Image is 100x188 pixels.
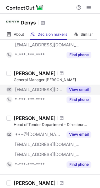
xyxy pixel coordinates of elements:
span: [EMAIL_ADDRESS][DOMAIN_NAME] [15,42,80,48]
button: Reveal Button [67,161,91,168]
h1: Denys [21,19,36,26]
div: Head of Tender Department - Directeur Aanbestedingsdienst [14,122,96,128]
button: Reveal Button [67,52,91,58]
span: About [14,32,24,37]
button: Reveal Button [67,86,91,93]
div: General Manager [PERSON_NAME] [14,77,96,83]
span: Similar [81,32,93,37]
span: Decision makers [37,32,67,37]
span: [EMAIL_ADDRESS][DOMAIN_NAME] [15,152,80,157]
img: bc7fd780f712c29f3fd029e1cae36ed7 [6,15,19,28]
button: Reveal Button [67,131,91,138]
span: [EMAIL_ADDRESS][DOMAIN_NAME] [15,142,80,147]
div: [PERSON_NAME] [14,70,56,76]
div: [PERSON_NAME] [14,180,56,186]
div: [PERSON_NAME] [14,115,56,121]
span: ***@[DOMAIN_NAME] [15,132,63,137]
span: [EMAIL_ADDRESS][DOMAIN_NAME] [15,87,63,92]
img: ContactOut v5.3.10 [6,4,44,11]
button: Reveal Button [67,97,91,103]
